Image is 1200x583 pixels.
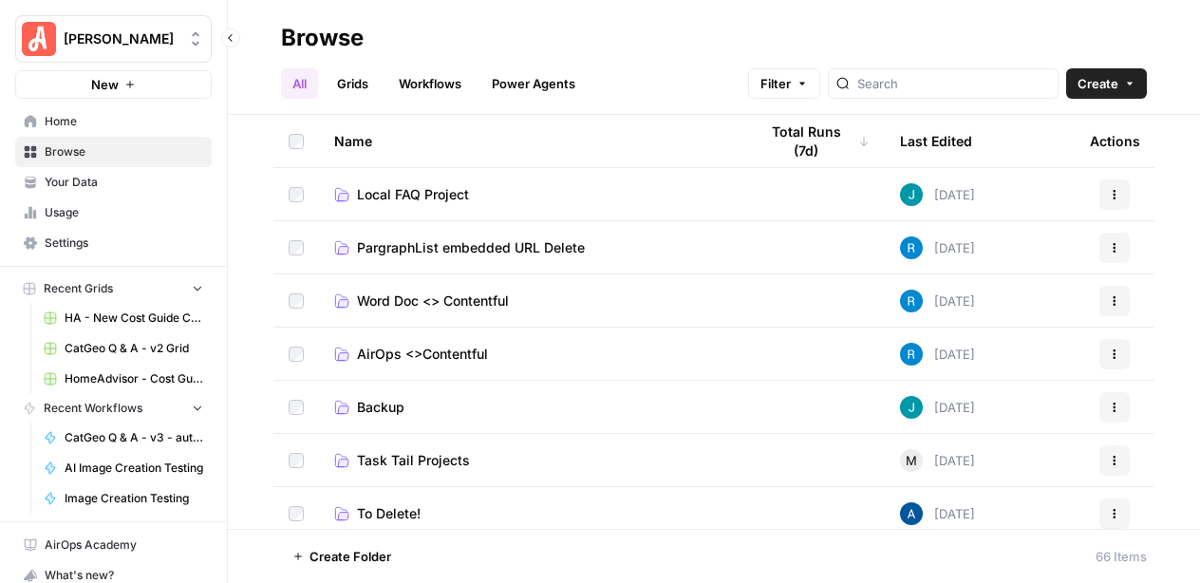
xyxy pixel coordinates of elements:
div: [DATE] [900,290,975,312]
span: Your Data [45,174,203,191]
span: Task Tail Projects [357,451,470,470]
span: Recent Workflows [44,400,142,417]
a: AirOps Academy [15,530,212,560]
a: To Delete! [334,504,727,523]
span: New [91,75,119,94]
img: he81ibor8lsei4p3qvg4ugbvimgp [900,502,923,525]
span: HA - New Cost Guide Creation Grid [65,310,203,327]
div: [DATE] [900,343,975,366]
span: To Delete! [357,504,421,523]
img: Angi Logo [22,22,56,56]
a: CatGeo Q & A - v2 Grid [35,333,212,364]
span: CatGeo Q & A - v2 Grid [65,340,203,357]
span: Word Doc <> Contentful [357,291,509,310]
a: Browse [15,137,212,167]
span: PargraphList embedded URL Delete [357,238,585,257]
a: Backup [334,398,727,417]
div: [DATE] [900,449,975,472]
a: Grids [326,68,380,99]
a: CatGeo Q & A - v3 - automated [35,423,212,453]
span: M [906,451,917,470]
a: Task Tail Projects [334,451,727,470]
a: Usage [15,197,212,228]
div: [DATE] [900,183,975,206]
span: Browse [45,143,203,160]
a: Power Agents [480,68,587,99]
a: AI Image Creation Testing [35,453,212,483]
span: Usage [45,204,203,221]
a: PargraphList embedded URL Delete [334,238,727,257]
div: Actions [1090,115,1140,167]
span: AI Image Creation Testing [65,460,203,477]
img: 4ql36xcz6vn5z6vl131rp0snzihs [900,343,923,366]
a: AirOps <>Contentful [334,345,727,364]
span: HomeAdvisor - Cost Guide Updates [65,370,203,387]
a: Settings [15,228,212,258]
span: AirOps Academy [45,536,203,554]
img: 4ql36xcz6vn5z6vl131rp0snzihs [900,290,923,312]
button: Recent Workflows [15,394,212,423]
span: Home [45,113,203,130]
img: 4ql36xcz6vn5z6vl131rp0snzihs [900,236,923,259]
div: Last Edited [900,115,972,167]
a: All [281,68,318,99]
div: 66 Items [1096,547,1147,566]
a: Your Data [15,167,212,197]
a: Workflows [387,68,473,99]
span: Create Folder [309,547,391,566]
span: Create [1078,74,1118,93]
a: Word Doc <> Contentful [334,291,727,310]
div: [DATE] [900,396,975,419]
a: HomeAdvisor - Cost Guide Updates [35,364,212,394]
button: Create [1066,68,1147,99]
div: Name [334,115,727,167]
img: gsxx783f1ftko5iaboo3rry1rxa5 [900,183,923,206]
span: [PERSON_NAME] [64,29,178,48]
button: Filter [748,68,820,99]
div: Total Runs (7d) [758,115,870,167]
span: Recent Grids [44,280,113,297]
button: Workspace: Angi [15,15,212,63]
a: Home [15,106,212,137]
input: Search [857,74,1050,93]
div: Browse [281,23,364,53]
span: Local FAQ Project [357,185,469,204]
span: Image Creation Testing [65,490,203,507]
span: AirOps <>Contentful [357,345,488,364]
span: Backup [357,398,404,417]
div: [DATE] [900,502,975,525]
button: Create Folder [281,541,403,572]
div: [DATE] [900,236,975,259]
a: Image Creation Testing [35,483,212,514]
a: HA - New Cost Guide Creation Grid [35,303,212,333]
span: CatGeo Q & A - v3 - automated [65,429,203,446]
span: Filter [760,74,791,93]
span: Settings [45,235,203,252]
a: Local FAQ Project [334,185,727,204]
button: Recent Grids [15,274,212,303]
img: gsxx783f1ftko5iaboo3rry1rxa5 [900,396,923,419]
button: New [15,70,212,99]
